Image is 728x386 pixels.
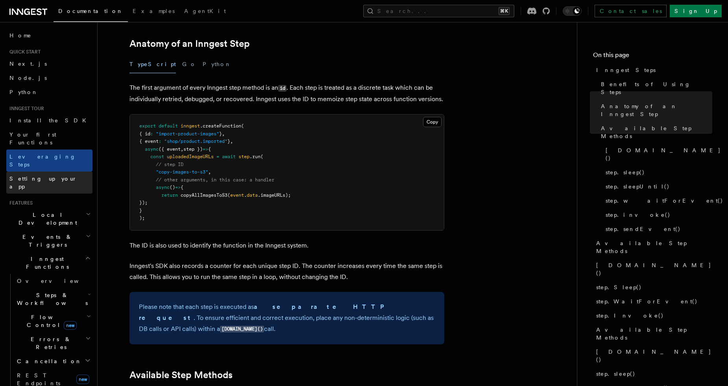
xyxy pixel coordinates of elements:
span: [DOMAIN_NAME]() [606,146,721,162]
span: step.waitForEvent() [606,197,723,205]
span: Overview [17,278,98,284]
span: Anatomy of an Inngest Step [601,102,712,118]
button: Search...⌘K [363,5,514,17]
h4: On this page [593,50,712,63]
span: Your first Functions [9,131,56,146]
span: async [145,146,159,152]
a: Anatomy of an Inngest Step [598,99,712,121]
span: "shop/product.imported" [164,139,227,144]
a: Home [6,28,92,42]
a: step.sendEvent() [602,222,712,236]
span: Leveraging Steps [9,153,76,168]
span: inngest [181,123,200,129]
span: default [159,123,178,129]
a: Node.js [6,71,92,85]
a: [DOMAIN_NAME]() [593,345,712,367]
span: "import-product-images" [156,131,219,137]
span: } [227,139,230,144]
button: Flow Controlnew [14,310,92,332]
a: Install the SDK [6,113,92,127]
span: const [150,154,164,159]
p: The ID is also used to identify the function in the Inngest system. [129,240,444,251]
a: Examples [128,2,179,21]
span: .run [249,154,261,159]
span: await [222,154,236,159]
a: Leveraging Steps [6,150,92,172]
span: () [170,185,175,190]
span: Cancellation [14,357,82,365]
button: Python [203,55,231,73]
span: Install the SDK [9,117,91,124]
span: [DOMAIN_NAME]() [596,261,712,277]
span: => [175,185,181,190]
strong: a separate HTTP request [139,303,389,321]
span: ); [139,215,145,221]
a: [DOMAIN_NAME]() [602,143,712,165]
span: Events & Triggers [6,233,86,249]
span: step.sleep() [606,168,645,176]
a: step.WaitForEvent() [593,294,712,308]
span: Next.js [9,61,47,67]
span: : [150,131,153,137]
a: Contact sales [595,5,667,17]
a: Available Step Methods [598,121,712,143]
span: Home [9,31,31,39]
span: Flow Control [14,313,87,329]
span: ( [227,192,230,198]
span: : [159,139,161,144]
span: step.sendEvent() [606,225,681,233]
span: .createFunction [200,123,241,129]
span: , [230,139,233,144]
code: [DOMAIN_NAME]() [220,326,264,332]
span: event [230,192,244,198]
a: Inngest Steps [593,63,712,77]
a: step.invoke() [602,208,712,222]
span: step.invoke() [606,211,671,219]
a: step.sleepUntil() [602,179,712,194]
span: copyAllImagesToS3 [181,192,227,198]
span: ( [241,123,244,129]
button: Steps & Workflows [14,288,92,310]
span: Documentation [58,8,123,14]
span: { id [139,131,150,137]
span: Benefits of Using Steps [601,80,712,96]
a: Available Step Methods [129,369,233,380]
span: step }) [183,146,203,152]
a: Sign Up [670,5,722,17]
span: Available Step Methods [596,326,712,342]
span: } [219,131,222,137]
span: export [139,123,156,129]
span: , [181,146,183,152]
span: step.sleepUntil() [606,183,670,190]
span: .imageURLs); [258,192,291,198]
span: AgentKit [184,8,226,14]
span: step.Invoke() [596,312,664,320]
span: Inngest Functions [6,255,85,271]
span: Setting up your app [9,175,77,190]
a: Setting up your app [6,172,92,194]
span: { [181,185,183,190]
span: // other arguments, in this case: a handler [156,177,274,183]
span: new [64,321,77,330]
a: Next.js [6,57,92,71]
span: data [247,192,258,198]
button: Events & Triggers [6,230,92,252]
button: Local Development [6,208,92,230]
button: Cancellation [14,354,92,368]
span: , [222,131,225,137]
span: uploadedImageURLs [167,154,214,159]
span: => [203,146,208,152]
a: Benefits of Using Steps [598,77,712,99]
a: step.Sleep() [593,280,712,294]
a: Python [6,85,92,99]
a: AgentKit [179,2,231,21]
p: Please note that each step is executed as . To ensure efficient and correct execution, place any ... [139,301,435,335]
code: id [278,85,286,92]
span: step [238,154,249,159]
span: Errors & Retries [14,335,85,351]
span: return [161,192,178,198]
p: Inngest's SDK also records a counter for each unique step ID. The counter increases every time th... [129,260,444,283]
a: [DOMAIN_NAME]() [593,258,712,280]
span: } [139,208,142,213]
a: step.Invoke() [593,308,712,323]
